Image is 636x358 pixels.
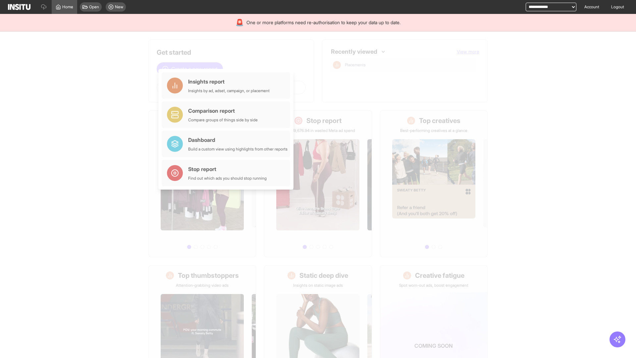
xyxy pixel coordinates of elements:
div: Insights by ad, adset, campaign, or placement [188,88,270,93]
div: Build a custom view using highlights from other reports [188,147,288,152]
div: Dashboard [188,136,288,144]
img: Logo [8,4,30,10]
span: New [115,4,123,10]
span: Home [62,4,73,10]
div: 🚨 [236,18,244,27]
div: Compare groups of things side by side [188,117,258,123]
span: Open [89,4,99,10]
div: Comparison report [188,107,258,115]
div: Find out which ads you should stop running [188,176,267,181]
div: Insights report [188,78,270,86]
span: One or more platforms need re-authorisation to keep your data up to date. [246,19,400,26]
div: Stop report [188,165,267,173]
